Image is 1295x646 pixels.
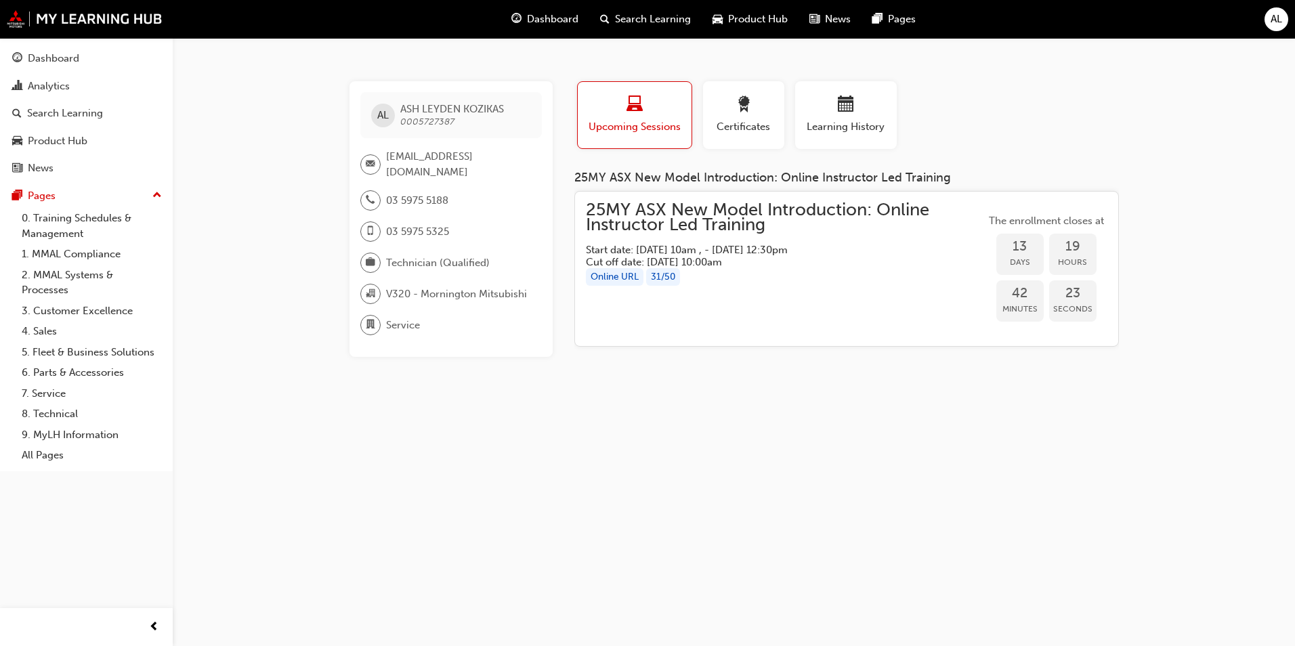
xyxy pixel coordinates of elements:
span: mobile-icon [366,223,375,240]
span: award-icon [736,96,752,114]
a: 7. Service [16,383,167,404]
a: guage-iconDashboard [501,5,589,33]
span: prev-icon [149,619,159,636]
span: guage-icon [12,53,22,65]
span: V320 - Mornington Mitsubishi [386,286,527,302]
span: search-icon [600,11,610,28]
a: Analytics [5,74,167,99]
span: 03 5975 5188 [386,193,448,209]
span: 13 [996,239,1044,255]
span: Search Learning [615,12,691,27]
span: calendar-icon [838,96,854,114]
a: car-iconProduct Hub [702,5,799,33]
span: search-icon [12,108,22,120]
span: up-icon [152,187,162,204]
span: Technician (Qualified) [386,255,490,271]
h5: Start date: [DATE] 10am , - [DATE] 12:30pm [586,244,964,256]
button: Learning History [795,81,897,149]
div: Online URL [586,268,643,286]
span: 03 5975 5325 [386,224,449,240]
span: AL [1271,12,1282,27]
span: [EMAIL_ADDRESS][DOMAIN_NAME] [386,149,531,179]
div: Analytics [28,79,70,94]
a: news-iconNews [799,5,862,33]
span: 25MY ASX New Model Introduction: Online Instructor Led Training [586,202,985,233]
div: Search Learning [27,106,103,121]
a: Product Hub [5,129,167,154]
span: 23 [1049,286,1097,301]
span: laptop-icon [627,96,643,114]
a: 6. Parts & Accessories [16,362,167,383]
span: 42 [996,286,1044,301]
a: 9. MyLH Information [16,425,167,446]
span: phone-icon [366,192,375,209]
a: 25MY ASX New Model Introduction: Online Instructor Led TrainingStart date: [DATE] 10am , - [DATE]... [586,202,1107,336]
button: Certificates [703,81,784,149]
a: 0. Training Schedules & Management [16,208,167,244]
a: pages-iconPages [862,5,927,33]
span: Minutes [996,301,1044,317]
span: department-icon [366,316,375,334]
button: Upcoming Sessions [577,81,692,149]
span: news-icon [12,163,22,175]
span: email-icon [366,156,375,173]
button: Pages [5,184,167,209]
a: All Pages [16,445,167,466]
a: 3. Customer Excellence [16,301,167,322]
span: pages-icon [872,11,883,28]
span: The enrollment closes at [985,213,1107,229]
div: Pages [28,188,56,204]
span: 0005727387 [400,116,454,127]
span: pages-icon [12,190,22,202]
a: Search Learning [5,101,167,126]
a: Dashboard [5,46,167,71]
span: Product Hub [728,12,788,27]
span: AL [377,108,389,123]
button: AL [1265,7,1288,31]
span: car-icon [12,135,22,148]
a: search-iconSearch Learning [589,5,702,33]
span: organisation-icon [366,285,375,303]
a: 4. Sales [16,321,167,342]
span: news-icon [809,11,820,28]
span: briefcase-icon [366,254,375,272]
div: 31 / 50 [646,268,680,286]
span: chart-icon [12,81,22,93]
span: News [825,12,851,27]
button: DashboardAnalyticsSearch LearningProduct HubNews [5,43,167,184]
div: 25MY ASX New Model Introduction: Online Instructor Led Training [574,171,1119,186]
span: Seconds [1049,301,1097,317]
span: Pages [888,12,916,27]
span: ASH LEYDEN KOZIKAS [400,103,504,115]
h5: Cut off date: [DATE] 10:00am [586,256,964,268]
div: News [28,160,54,176]
span: Service [386,318,420,333]
a: News [5,156,167,181]
div: Product Hub [28,133,87,149]
a: 8. Technical [16,404,167,425]
span: Upcoming Sessions [588,119,681,135]
span: Learning History [805,119,887,135]
a: 1. MMAL Compliance [16,244,167,265]
span: guage-icon [511,11,522,28]
a: 2. MMAL Systems & Processes [16,265,167,301]
span: Days [996,255,1044,270]
img: mmal [7,10,163,28]
span: Certificates [713,119,774,135]
span: Dashboard [527,12,578,27]
a: 5. Fleet & Business Solutions [16,342,167,363]
span: 19 [1049,239,1097,255]
span: car-icon [713,11,723,28]
span: Hours [1049,255,1097,270]
div: Dashboard [28,51,79,66]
